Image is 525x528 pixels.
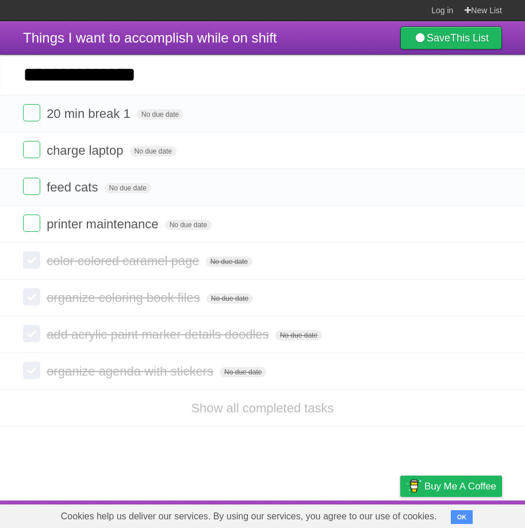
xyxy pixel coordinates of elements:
a: Suggest a feature [430,503,502,525]
a: SaveThis List [400,26,502,49]
label: Done [23,141,40,158]
a: Buy me a coffee [400,476,502,497]
a: Show all completed tasks [191,401,334,415]
span: printer maintenance [47,217,161,231]
label: Done [23,215,40,232]
label: Done [23,178,40,195]
img: Buy me a coffee [406,476,421,496]
span: feed cats [47,180,101,194]
span: Buy me a coffee [424,476,496,496]
span: No due date [130,146,177,156]
label: Done [23,325,40,342]
label: Done [23,251,40,269]
span: No due date [220,367,266,377]
span: organize agenda with stickers [47,364,216,378]
span: add acrylic paint marker details doodles [47,327,271,342]
span: Things I want to accomplish while on shift [23,30,277,45]
a: About [247,503,271,525]
span: organize coloring book files [47,290,203,305]
span: No due date [137,109,183,120]
span: No due date [165,220,212,230]
span: No due date [105,183,151,193]
span: No due date [275,330,322,340]
span: No due date [206,293,253,304]
label: Done [23,362,40,379]
a: Developers [285,503,332,525]
span: 20 min break 1 [47,106,133,121]
span: Cookies help us deliver our services. By using our services, you agree to our use of cookies. [49,505,449,528]
a: Privacy [385,503,415,525]
b: This List [450,32,489,44]
button: OK [451,510,473,524]
label: Done [23,104,40,121]
label: Done [23,288,40,305]
span: No due date [206,257,252,267]
span: charge laptop [47,143,126,158]
a: Terms [346,503,371,525]
span: color colored caramel page [47,254,202,268]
